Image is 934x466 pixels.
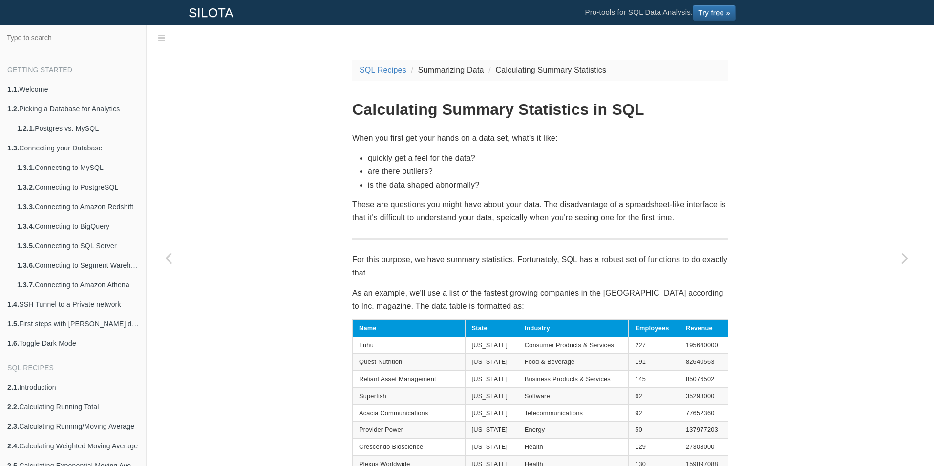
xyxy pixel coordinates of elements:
[353,439,466,456] td: Crescendo Bioscience
[353,337,466,354] td: Fuhu
[17,242,35,250] b: 1.3.5.
[465,371,518,388] td: [US_STATE]
[353,319,466,337] th: Name
[7,442,19,450] b: 2.4.
[518,404,629,422] td: Telecommunications
[7,403,19,411] b: 2.2.
[629,319,679,337] th: Employees
[352,198,728,224] p: These are questions you might have about your data. The disadvantage of a spreadsheet-like interf...
[465,319,518,337] th: State
[465,387,518,404] td: [US_STATE]
[360,66,406,74] a: SQL Recipes
[679,319,728,337] th: Revenue
[17,183,35,191] b: 1.3.2.
[352,131,728,145] p: When you first get your hands on a data set, what's it like:
[353,404,466,422] td: Acacia Communications
[17,125,35,132] b: 1.2.1.
[352,253,728,279] p: For this purpose, we have summary statistics. Fortunately, SQL has a robust set of functions to d...
[518,354,629,371] td: Food & Beverage
[409,64,484,77] li: Summarizing Data
[629,404,679,422] td: 92
[7,85,19,93] b: 1.1.
[629,371,679,388] td: 145
[629,439,679,456] td: 129
[486,64,606,77] li: Calculating Summary Statistics
[679,439,728,456] td: 27308000
[353,387,466,404] td: Superfish
[7,423,19,430] b: 2.3.
[679,404,728,422] td: 77652360
[629,387,679,404] td: 62
[465,337,518,354] td: [US_STATE]
[10,158,146,177] a: 1.3.1.Connecting to MySQL
[679,387,728,404] td: 35293000
[679,371,728,388] td: 85076502
[629,337,679,354] td: 227
[10,177,146,197] a: 1.3.2.Connecting to PostgreSQL
[10,216,146,236] a: 1.3.4.Connecting to BigQuery
[368,151,728,165] li: quickly get a feel for the data?
[7,320,19,328] b: 1.5.
[883,50,927,466] a: Next page: Calculating Summaries with Histogram Frequency Distributions
[10,119,146,138] a: 1.2.1.Postgres vs. MySQL
[352,101,728,118] h1: Calculating Summary Statistics in SQL
[629,354,679,371] td: 191
[368,165,728,178] li: are there outliers?
[465,422,518,439] td: [US_STATE]
[465,354,518,371] td: [US_STATE]
[518,439,629,456] td: Health
[147,50,191,466] a: Previous page: Calculating Percentage (%) of Total Sum
[10,197,146,216] a: 1.3.3.Connecting to Amazon Redshift
[10,275,146,295] a: 1.3.7.Connecting to Amazon Athena
[10,255,146,275] a: 1.3.6.Connecting to Segment Warehouse
[368,178,728,191] li: is the data shaped abnormally?
[352,286,728,313] p: As an example, we'll use a list of the fastest growing companies in the [GEOGRAPHIC_DATA] accordi...
[17,222,35,230] b: 1.3.4.
[10,236,146,255] a: 1.3.5.Connecting to SQL Server
[181,0,241,25] a: SILOTA
[353,354,466,371] td: Quest Nutrition
[575,0,745,25] li: Pro-tools for SQL Data Analysis.
[518,371,629,388] td: Business Products & Services
[465,439,518,456] td: [US_STATE]
[7,105,19,113] b: 1.2.
[7,144,19,152] b: 1.3.
[7,383,19,391] b: 2.1.
[518,387,629,404] td: Software
[353,422,466,439] td: Provider Power
[3,28,143,47] input: Type to search
[679,354,728,371] td: 82640563
[17,203,35,211] b: 1.3.3.
[693,5,736,21] a: Try free »
[679,422,728,439] td: 137977203
[629,422,679,439] td: 50
[7,300,19,308] b: 1.4.
[17,261,35,269] b: 1.3.6.
[353,371,466,388] td: Reliant Asset Management
[7,339,19,347] b: 1.6.
[679,337,728,354] td: 195640000
[17,164,35,171] b: 1.3.1.
[17,281,35,289] b: 1.3.7.
[518,422,629,439] td: Energy
[465,404,518,422] td: [US_STATE]
[518,337,629,354] td: Consumer Products & Services
[518,319,629,337] th: Industry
